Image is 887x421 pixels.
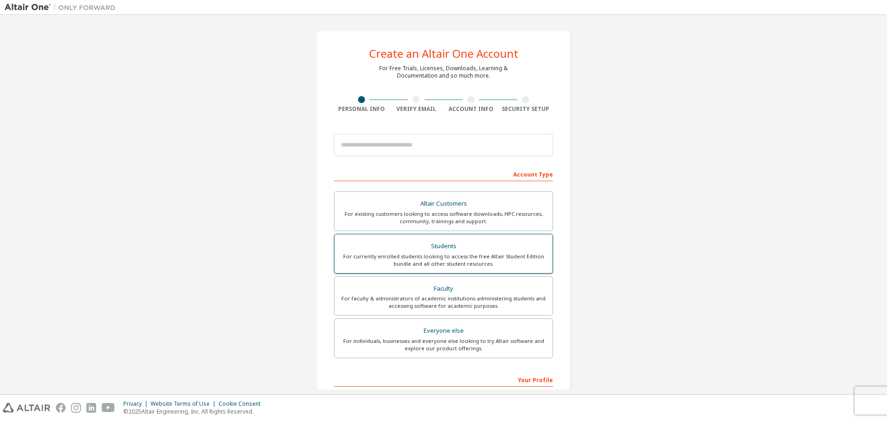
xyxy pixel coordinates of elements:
[5,3,120,12] img: Altair One
[123,408,266,415] p: © 2025 Altair Engineering, Inc. All Rights Reserved.
[3,403,50,413] img: altair_logo.svg
[443,105,498,113] div: Account Info
[56,403,66,413] img: facebook.svg
[340,240,547,253] div: Students
[71,403,81,413] img: instagram.svg
[369,48,518,59] div: Create an Altair One Account
[340,295,547,310] div: For faculty & administrators of academic institutions administering students and accessing softwa...
[219,400,266,408] div: Cookie Consent
[498,105,553,113] div: Security Setup
[340,337,547,352] div: For individuals, businesses and everyone else looking to try Altair software and explore our prod...
[102,403,115,413] img: youtube.svg
[389,105,444,113] div: Verify Email
[123,400,151,408] div: Privacy
[86,403,96,413] img: linkedin.svg
[340,282,547,295] div: Faculty
[151,400,219,408] div: Website Terms of Use
[379,65,508,79] div: For Free Trials, Licenses, Downloads, Learning & Documentation and so much more.
[334,372,553,387] div: Your Profile
[340,210,547,225] div: For existing customers looking to access software downloads, HPC resources, community, trainings ...
[340,253,547,268] div: For currently enrolled students looking to access the free Altair Student Edition bundle and all ...
[334,105,389,113] div: Personal Info
[340,197,547,210] div: Altair Customers
[340,324,547,337] div: Everyone else
[334,166,553,181] div: Account Type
